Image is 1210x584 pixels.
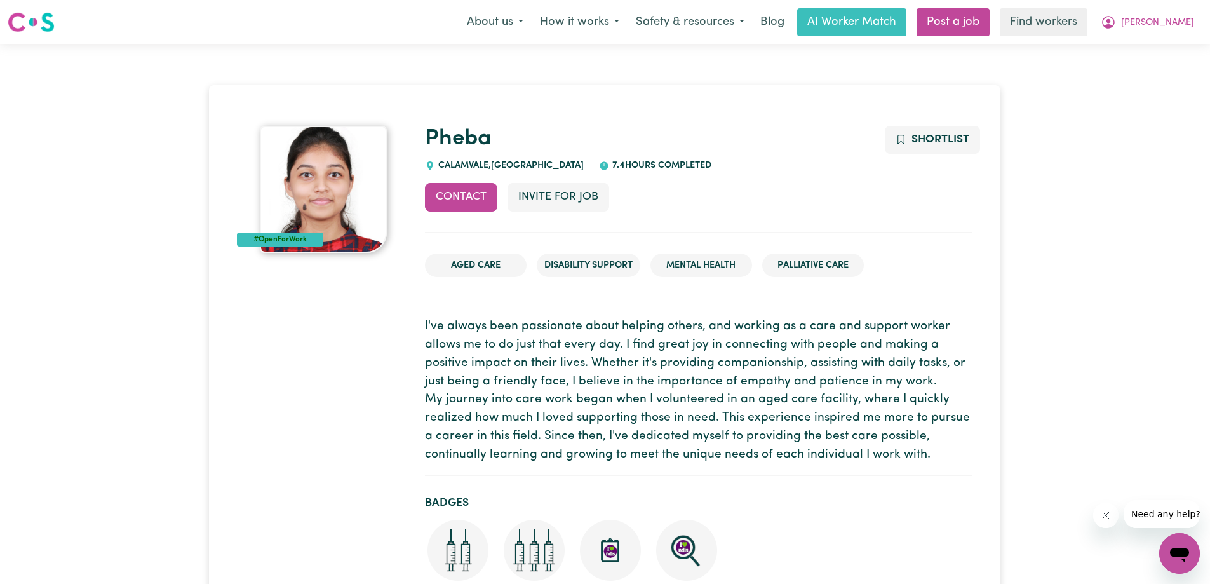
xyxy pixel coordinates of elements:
button: Invite for Job [508,183,609,211]
span: [PERSON_NAME] [1121,16,1194,30]
div: #OpenForWork [237,233,323,247]
button: How it works [532,9,628,36]
img: Care and support worker has received booster dose of COVID-19 vaccination [504,520,565,581]
span: Shortlist [911,134,969,145]
a: Post a job [917,8,990,36]
button: My Account [1092,9,1202,36]
button: Contact [425,183,497,211]
a: AI Worker Match [797,8,906,36]
iframe: Message from company [1124,500,1200,528]
iframe: Button to launch messaging window [1159,533,1200,574]
button: Add to shortlist [885,126,981,154]
h2: Badges [425,496,972,510]
li: Aged Care [425,254,527,278]
a: Blog [753,8,792,36]
a: Careseekers logo [8,8,55,37]
span: 7.4 hours completed [609,161,711,170]
li: Disability Support [537,254,640,278]
li: Mental Health [650,254,752,278]
a: Pheba's profile picture'#OpenForWork [237,126,409,253]
button: About us [459,9,532,36]
img: Pheba [260,126,387,253]
img: CS Academy: Introduction to NDIS Worker Training course completed [580,520,641,581]
span: CALAMVALE , [GEOGRAPHIC_DATA] [435,161,584,170]
li: Palliative care [762,254,864,278]
img: NDIS Worker Screening Verified [656,520,717,581]
a: Pheba [425,128,492,150]
img: Careseekers logo [8,11,55,34]
p: I've always been passionate about helping others, and working as a care and support worker allows... [425,318,972,464]
a: Find workers [1000,8,1087,36]
span: Need any help? [8,9,77,19]
button: Safety & resources [628,9,753,36]
iframe: Close message [1093,503,1119,528]
img: Care and support worker has received 2 doses of COVID-19 vaccine [427,520,488,581]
